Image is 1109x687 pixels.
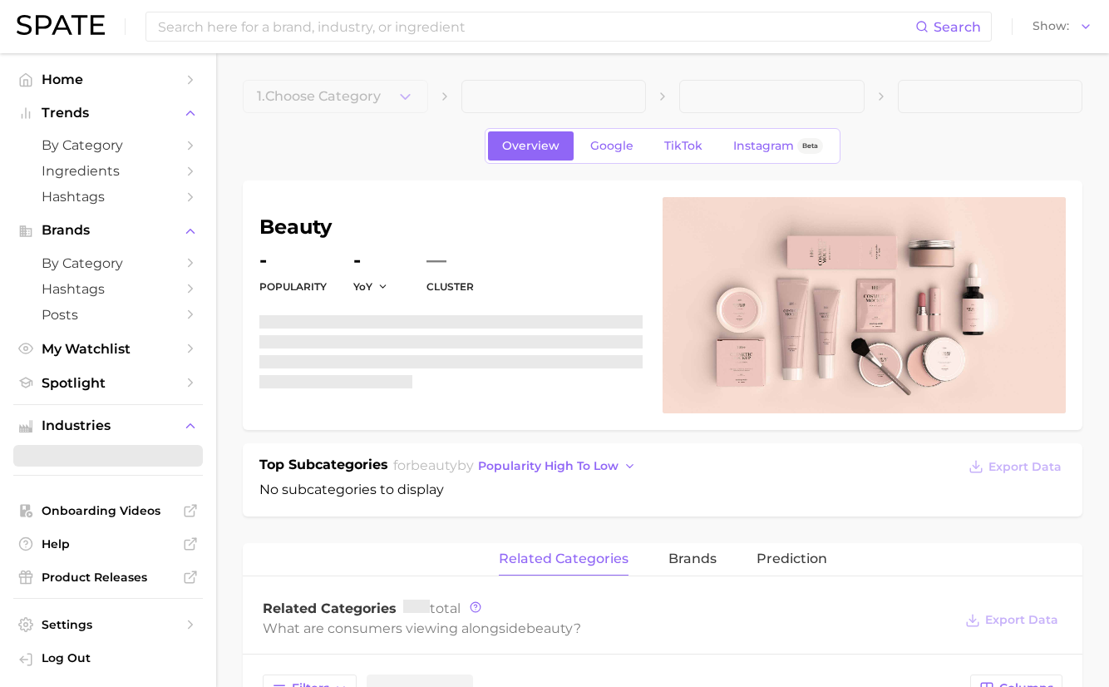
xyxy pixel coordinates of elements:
span: Hashtags [42,281,175,297]
button: Export Data [961,609,1062,632]
dd: - [259,250,327,270]
a: Settings [13,612,203,637]
span: beauty [526,620,574,636]
span: Trends [42,106,175,121]
a: Hashtags [13,184,203,210]
span: Brands [42,223,175,238]
button: YoY [353,279,389,294]
a: Spotlight [13,370,203,396]
div: What are consumers viewing alongside ? [263,617,953,640]
a: Home [13,67,203,92]
button: Industries [13,413,203,438]
span: Prediction [757,551,827,566]
span: 1. Choose Category [257,89,381,104]
dt: cluster [426,277,474,297]
span: TikTok [664,139,702,153]
span: popularity high to low [478,459,619,473]
span: Search [934,19,981,35]
button: Show [1028,16,1097,37]
span: Related Categories [263,601,397,616]
a: InstagramBeta [719,131,837,161]
span: total [403,601,461,616]
span: Settings [42,617,175,632]
div: No subcategories to display [259,455,1066,500]
span: Export Data [985,613,1058,627]
span: Log Out [42,650,190,665]
span: beauty [411,457,457,473]
span: Product Releases [42,570,175,585]
span: by Category [42,137,175,153]
span: Ingredients [42,163,175,179]
span: YoY [353,279,372,294]
a: Help [13,531,203,556]
a: Posts [13,302,203,328]
h1: beauty [259,217,643,237]
h1: Top Subcategories [259,455,388,480]
span: Overview [502,139,559,153]
span: Onboarding Videos [42,503,175,518]
a: TikTok [650,131,717,161]
a: by Category [13,132,203,158]
a: Ingredients [13,158,203,184]
span: Industries [42,418,175,433]
button: Trends [13,101,203,126]
span: Hashtags [42,189,175,205]
span: My Watchlist [42,341,175,357]
span: by Category [42,255,175,271]
span: — [426,250,446,270]
a: by Category [13,250,203,276]
a: Overview [488,131,574,161]
span: related categories [499,551,628,566]
span: Spotlight [42,375,175,391]
dd: - [353,250,400,270]
a: Product Releases [13,565,203,590]
span: brands [668,551,717,566]
a: My Watchlist [13,336,203,362]
span: Help [42,536,175,551]
span: Home [42,72,175,87]
button: Brands [13,218,203,243]
button: Export Data [964,455,1066,478]
a: Hashtags [13,276,203,302]
a: Google [576,131,648,161]
span: Export Data [988,460,1062,474]
span: Instagram [733,139,794,153]
span: Posts [42,307,175,323]
span: Show [1033,22,1069,31]
img: SPATE [17,15,105,35]
span: Beta [802,139,818,153]
a: Onboarding Videos [13,498,203,523]
button: popularity high to low [474,455,641,477]
a: Log out. Currently logged in with e-mail addison@spate.nyc. [13,645,203,674]
button: 1.Choose Category [243,80,428,113]
span: Google [590,139,633,153]
input: Search here for a brand, industry, or ingredient [156,12,915,41]
dt: Popularity [259,277,327,297]
span: for by [393,457,641,473]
